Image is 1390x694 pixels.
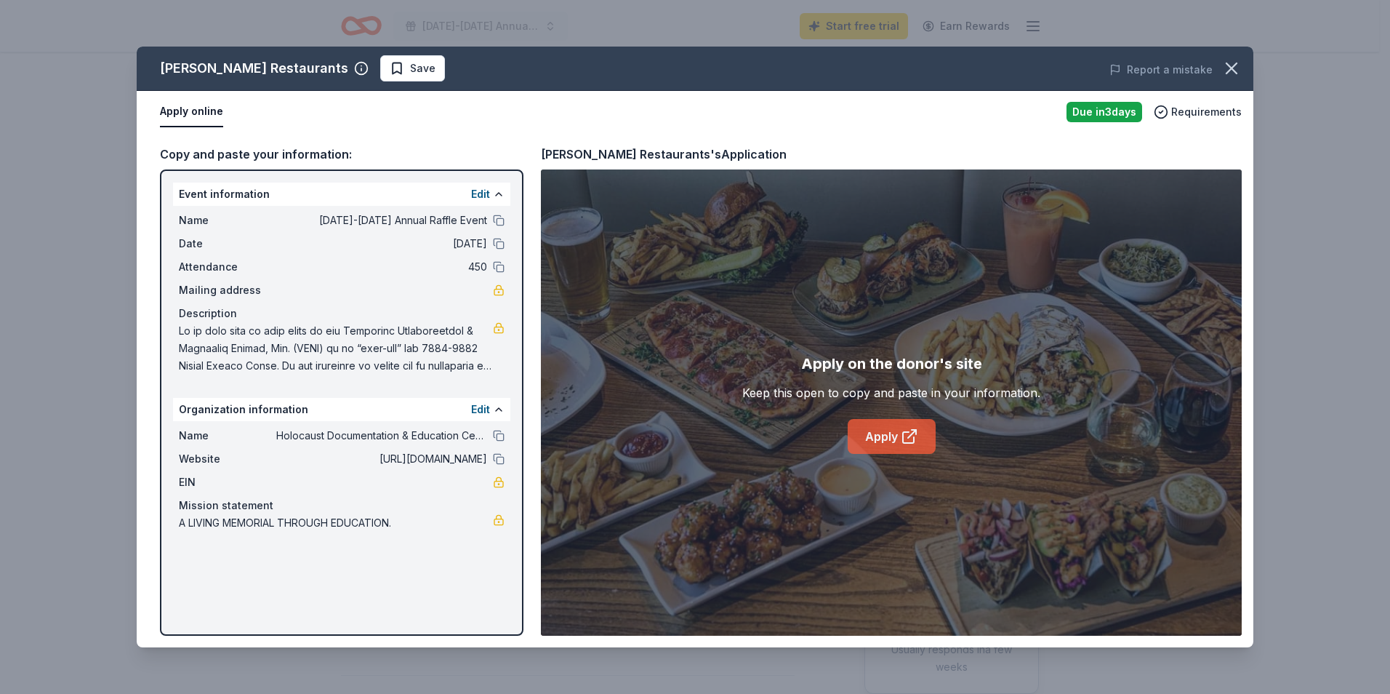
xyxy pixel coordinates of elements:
a: Apply [848,419,936,454]
div: Apply on the donor's site [801,352,982,375]
span: Holocaust Documentation & Education Center [276,427,487,444]
div: [PERSON_NAME] Restaurants [160,57,348,80]
button: Report a mistake [1109,61,1213,79]
span: Lo ip dolo sita co adip elits do eiu Temporinc Utlaboreetdol & Magnaaliq Enimad, Min. (VENI) qu n... [179,322,493,375]
span: EIN [179,474,276,491]
button: Requirements [1154,103,1242,121]
span: [URL][DOMAIN_NAME] [276,450,487,468]
span: Date [179,235,276,252]
span: Requirements [1171,103,1242,121]
div: [PERSON_NAME] Restaurants's Application [541,145,787,164]
div: Organization information [173,398,510,421]
span: Attendance [179,258,276,276]
span: Website [179,450,276,468]
span: Name [179,212,276,229]
button: Edit [471,186,490,203]
span: [DATE]-[DATE] Annual Raffle Event [276,212,487,229]
div: Keep this open to copy and paste in your information. [742,384,1040,402]
div: Event information [173,183,510,206]
div: Mission statement [179,497,505,514]
span: 450 [276,258,487,276]
div: Due in 3 days [1066,102,1142,122]
span: Name [179,427,276,444]
button: Edit [471,401,490,418]
span: Mailing address [179,282,276,299]
span: Save [410,60,435,77]
button: Apply online [160,97,223,127]
button: Save [380,55,445,81]
span: A LIVING MEMORIAL THROUGH EDUCATION. [179,514,493,532]
div: Description [179,305,505,322]
span: [DATE] [276,235,487,252]
div: Copy and paste your information: [160,145,523,164]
